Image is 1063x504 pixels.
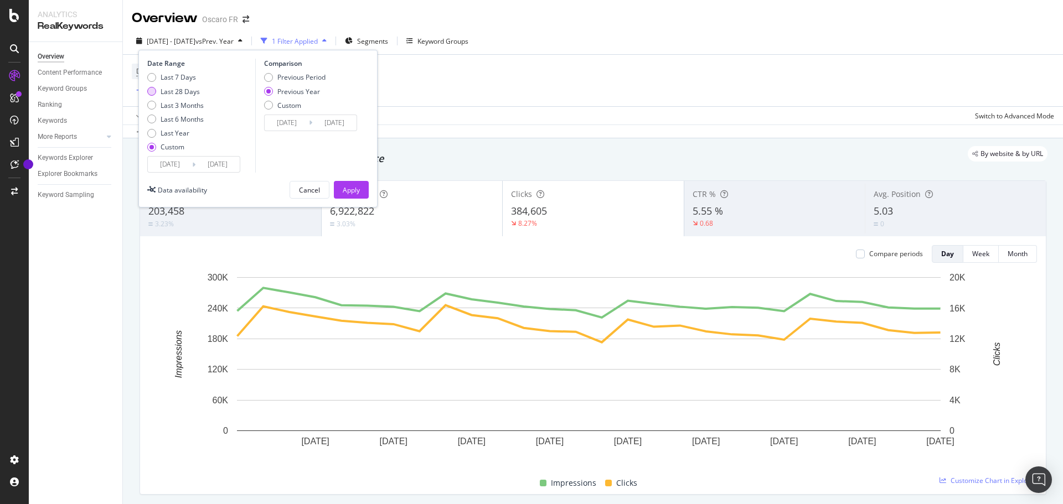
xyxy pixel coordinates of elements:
text: 8K [950,365,961,374]
text: 120K [208,365,229,374]
button: Month [999,245,1037,263]
text: Clicks [992,342,1002,366]
span: CTR % [693,189,716,199]
div: Last 28 Days [161,87,200,96]
div: 1 Filter Applied [272,37,318,46]
button: Week [963,245,999,263]
span: By website & by URL [981,150,1043,157]
text: 16K [950,303,966,313]
div: Custom [161,142,184,152]
a: Keyword Groups [38,83,115,95]
div: Date Range [147,59,252,68]
div: 0 [880,219,884,228]
div: Keyword Sampling [38,189,94,201]
a: More Reports [38,131,104,143]
div: Week [972,249,989,258]
div: Last 3 Months [161,101,204,110]
span: Clicks [511,189,532,199]
span: [DATE] - [DATE] [147,37,195,46]
span: 5.03 [874,204,893,217]
text: 4K [950,396,961,405]
div: Custom [277,101,301,110]
div: Ranking [38,99,62,111]
div: Last Year [147,128,204,138]
text: 20K [950,273,966,282]
div: Data availability [158,185,207,195]
text: 0 [223,426,228,435]
text: 300K [208,273,229,282]
div: Last 28 Days [147,87,204,96]
span: 6,922,822 [330,204,374,217]
div: Content Performance [38,67,102,79]
text: [DATE] [458,437,486,446]
span: Customize Chart in Explorer [951,476,1037,485]
text: [DATE] [848,437,876,446]
div: Month [1008,249,1028,258]
div: Open Intercom Messenger [1025,466,1052,493]
a: Overview [38,51,115,63]
div: Keywords [38,115,67,127]
div: legacy label [968,146,1047,162]
span: 5.55 % [693,204,723,217]
div: 8.27% [518,219,537,228]
div: Previous Period [277,72,326,82]
span: Segments [357,37,388,46]
button: Switch to Advanced Mode [971,107,1054,124]
div: 0.68 [700,219,713,228]
a: Explorer Bookmarks [38,168,115,180]
span: Impressions [551,476,596,490]
button: Apply [132,107,164,124]
div: Compare periods [869,249,923,258]
div: More Reports [38,131,77,143]
div: Keyword Groups [417,37,468,46]
button: 1 Filter Applied [256,32,331,50]
div: arrow-right-arrow-left [242,15,249,23]
div: Analytics [38,9,113,20]
a: Keyword Sampling [38,189,115,201]
input: Start Date [265,115,309,131]
img: Equal [874,222,878,226]
text: 0 [950,426,954,435]
a: Keywords Explorer [38,152,115,164]
button: Segments [340,32,393,50]
text: 60K [213,396,229,405]
div: 3.23% [155,219,174,228]
input: End Date [312,115,357,131]
a: Customize Chart in Explorer [940,476,1037,485]
a: Keywords [38,115,115,127]
button: [DATE] - [DATE]vsPrev. Year [132,32,247,50]
text: Impressions [174,330,183,378]
div: Previous Year [264,87,326,96]
text: [DATE] [380,437,407,446]
div: Previous Period [264,72,326,82]
input: Start Date [148,157,192,172]
div: Last 3 Months [147,101,204,110]
text: 12K [950,334,966,344]
a: Ranking [38,99,115,111]
div: Last 6 Months [161,115,204,124]
span: Device [136,66,157,76]
text: 240K [208,303,229,313]
span: Clicks [616,476,637,490]
div: Switch to Advanced Mode [975,111,1054,121]
span: 203,458 [148,204,184,217]
text: [DATE] [301,437,329,446]
div: Last Year [161,128,189,138]
button: Keyword Groups [402,32,473,50]
div: Cancel [299,185,320,195]
div: RealKeywords [38,20,113,33]
input: End Date [195,157,240,172]
div: Overview [132,9,198,28]
text: 180K [208,334,229,344]
div: 3.03% [337,219,355,228]
button: Apply [334,181,369,199]
button: Cancel [290,181,329,199]
div: Day [941,249,954,258]
text: [DATE] [536,437,564,446]
div: Previous Year [277,87,320,96]
button: Add Filter [132,84,176,97]
div: Apply [343,185,360,195]
span: 384,605 [511,204,547,217]
div: Keywords Explorer [38,152,93,164]
img: Equal [330,222,334,226]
